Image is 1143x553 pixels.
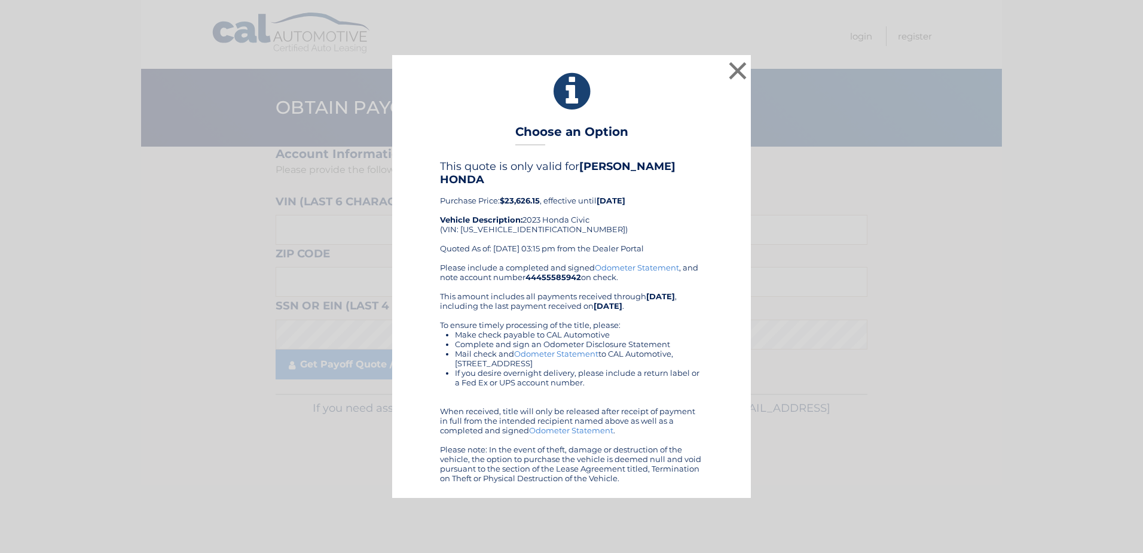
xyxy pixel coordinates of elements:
[515,124,628,145] h3: Choose an Option
[595,263,679,272] a: Odometer Statement
[440,160,676,186] b: [PERSON_NAME] HONDA
[525,272,581,282] b: 44455585942
[440,160,703,263] div: Purchase Price: , effective until 2023 Honda Civic (VIN: [US_VEHICLE_IDENTIFICATION_NUMBER]) Quot...
[455,330,703,339] li: Make check payable to CAL Automotive
[514,349,598,358] a: Odometer Statement
[455,368,703,387] li: If you desire overnight delivery, please include a return label or a Fed Ex or UPS account number.
[500,196,540,205] b: $23,626.15
[455,349,703,368] li: Mail check and to CAL Automotive, [STREET_ADDRESS]
[726,59,750,83] button: ×
[440,263,703,483] div: Please include a completed and signed , and note account number on check. This amount includes al...
[646,291,675,301] b: [DATE]
[594,301,622,311] b: [DATE]
[529,426,613,435] a: Odometer Statement
[455,339,703,349] li: Complete and sign an Odometer Disclosure Statement
[440,160,703,186] h4: This quote is only valid for
[440,215,522,224] strong: Vehicle Description:
[597,196,625,205] b: [DATE]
